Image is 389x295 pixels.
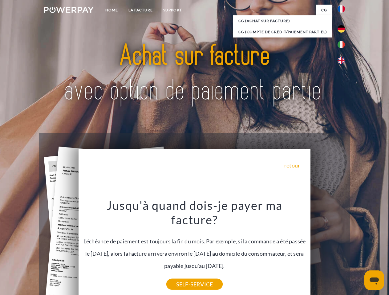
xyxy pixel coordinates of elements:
[123,5,158,16] a: LA FACTURE
[338,57,345,64] img: en
[338,25,345,33] img: de
[284,163,300,168] a: retour
[233,15,332,26] a: CG (achat sur facture)
[364,270,384,290] iframe: Bouton de lancement de la fenêtre de messagerie
[82,198,307,227] h3: Jusqu'à quand dois-je payer ma facture?
[316,5,332,16] a: CG
[100,5,123,16] a: Home
[158,5,187,16] a: Support
[82,198,307,284] div: L'échéance de paiement est toujours la fin du mois. Par exemple, si la commande a été passée le [...
[59,29,330,118] img: title-powerpay_fr.svg
[338,41,345,48] img: it
[44,7,94,13] img: logo-powerpay-white.svg
[233,26,332,37] a: CG (Compte de crédit/paiement partiel)
[166,279,223,290] a: SELF-SERVICE
[338,5,345,13] img: fr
